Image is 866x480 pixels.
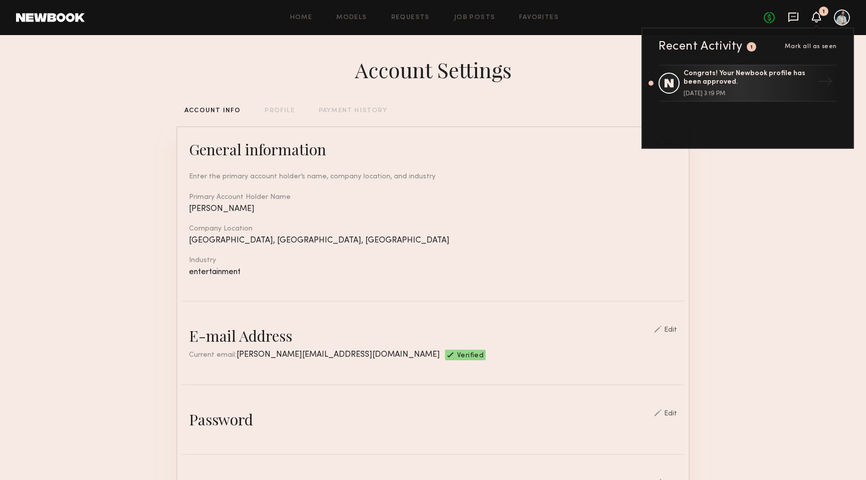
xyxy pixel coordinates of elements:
div: [GEOGRAPHIC_DATA], [GEOGRAPHIC_DATA], [GEOGRAPHIC_DATA] [189,236,677,245]
a: Congrats! Your Newbook profile has been approved.[DATE] 3:19 PM→ [659,65,837,102]
span: Verified [457,352,484,360]
div: [PERSON_NAME] [189,205,677,213]
div: ACCOUNT INFO [184,108,241,114]
div: Company Location [189,225,677,232]
div: Primary Account Holder Name [189,194,677,201]
div: PAYMENT HISTORY [319,108,387,114]
div: General information [189,139,326,159]
a: Requests [391,15,430,21]
div: Password [189,409,253,429]
span: [PERSON_NAME][EMAIL_ADDRESS][DOMAIN_NAME] [237,351,440,359]
div: → [814,70,837,96]
a: Job Posts [454,15,496,21]
div: Account Settings [355,56,512,84]
div: entertainment [189,268,677,277]
div: Congrats! Your Newbook profile has been approved. [684,70,814,87]
div: Edit [664,410,677,417]
div: Edit [664,327,677,334]
div: [DATE] 3:19 PM [684,91,814,97]
div: Industry [189,257,677,264]
div: E-mail Address [189,326,292,346]
div: Enter the primary account holder’s name, company location, and industry [189,171,677,182]
div: 1 [822,9,825,15]
div: PROFILE [265,108,294,114]
a: Favorites [519,15,559,21]
div: 1 [750,45,753,50]
a: Models [336,15,367,21]
span: Mark all as seen [785,44,837,50]
a: Home [290,15,313,21]
div: Current email: [189,350,440,360]
div: Recent Activity [659,41,743,53]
